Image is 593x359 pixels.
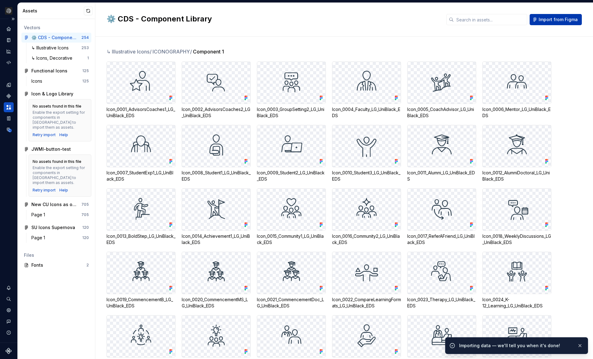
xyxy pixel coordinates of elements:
span: ICONOGRAPHY [153,48,192,55]
div: Page 1 [31,235,48,241]
a: New CU Icons as of 7/11 Supernova705 [21,200,91,209]
button: Retry import [33,132,56,137]
a: Code automation [4,58,14,67]
div: Icon_0014_Achievement1_LG_UniBlack_EDS [182,233,251,246]
span: ↳ Illustrative Icons [107,48,152,55]
div: Icon_0004_Faculty_LG_UniBlack_EDS [332,106,401,119]
a: Home [4,24,14,34]
a: Page 1120 [29,233,91,243]
div: JWMI-button-test [31,146,71,152]
span: / [150,48,152,55]
input: Search in assets... [454,14,527,25]
button: Notifications [4,283,14,293]
a: ⚙️ CDS - Component Library254 [21,33,91,43]
div: 254 [81,35,89,40]
a: Help [59,188,68,193]
div: Icon_0003_GroupSetting2_LG_UniBlack_EDS [257,106,326,119]
div: Icon & Logo Library [31,91,73,97]
div: Icon_0013_BoldStep_LG_UniBlack_EDS [107,233,176,246]
div: Icon_0017_ReferAFriend_LG_UniBlack_EDS [407,233,476,246]
button: Retry import [33,188,56,193]
button: Import from Figma [530,14,582,25]
a: Functional Icons125 [21,66,91,76]
div: 705 [81,212,89,217]
div: Icon_0015_Community1_LG_UniBlack_EDS [257,233,326,246]
a: Icon & Logo Library [21,89,91,99]
button: Search ⌘K [4,294,14,304]
div: Icon_0009_Student2_LG_UniBlack_EDS [257,170,326,182]
div: ↳ Icons, Decorative [31,55,75,61]
div: Icon_0022_CompareLearningFormats_LG_UniBlack_EDS [332,297,401,309]
button: Contact support [4,316,14,326]
div: Icon_0020_CommencementMS_LG_UniBlack_EDS [182,297,251,309]
div: Icons [31,78,45,84]
div: Icon_0011_Alumni_LG_UniBlack_EDS [407,170,476,182]
div: Enable the export setting for components in [GEOGRAPHIC_DATA] to import them as assets. [33,165,87,185]
div: No assets found in this file [33,104,81,109]
div: 1 [87,56,89,61]
div: Icon_0019_CommencementB_LG_UniBlack_EDS [107,297,176,309]
div: Icon_0012_AlumniDoctoral_LG_UniBlack_EDS [482,170,551,182]
div: Enable the export setting for components in [GEOGRAPHIC_DATA] to import them as assets. [33,110,87,130]
a: Settings [4,305,14,315]
div: Assets [23,8,84,14]
div: No assets found in this file [33,159,81,164]
div: 125 [82,68,89,73]
div: Functional Icons [31,68,67,74]
div: Vectors [24,25,89,31]
div: Icon_0007_StudentExp1_LG_UniBlack_EDS [107,170,176,182]
div: Page 1 [31,212,48,218]
div: Assets [4,102,14,112]
div: 705 [81,202,89,207]
div: Icon_0016_Community2_LG_UniBlack_EDS [332,233,401,246]
a: Fonts2 [21,260,91,270]
a: Components [4,91,14,101]
a: Page 1705 [29,210,91,220]
div: 120 [82,235,89,240]
a: Analytics [4,46,14,56]
div: Icon_0018_WeeklyDiscussions_LG_UniBlack_EDS [482,233,551,246]
button: Expand sidebar [9,15,17,23]
a: Data sources [4,125,14,135]
div: Icon_0008_Student1_LG_UniBlack_EDS [182,170,251,182]
div: Icon_0001_AdvisorsCoaches1_LG_UniBlack_EDS [107,106,176,119]
span: / [190,48,192,55]
div: Files [24,252,89,258]
div: Icon_0010_Student3_LG_UniBlack_EDS [332,170,401,182]
span: Component 1 [193,48,224,55]
a: Icons125 [29,76,91,86]
div: Fonts [31,262,86,268]
svg: Supernova Logo [6,348,12,354]
a: Storybook stories [4,113,14,123]
div: 125 [82,79,89,84]
div: 120 [82,225,89,230]
div: Icon_0021_CommencementDoc_LG_UniBlack_EDS [257,297,326,309]
a: ↳ Illustrative Icons253 [29,43,91,53]
a: Help [59,132,68,137]
a: Design tokens [4,80,14,90]
a: ↳ Icons, Decorative1 [29,53,91,63]
a: SU Icons Supernova120 [21,223,91,232]
div: Icon_0006_Mentor_LG_UniBlack_EDS [482,106,551,119]
div: Importing data — we'll tell you when it's done! [459,343,572,349]
div: 2 [86,263,89,268]
div: Icon_0002_AdvisorsCoaches2_LG_UniBlack_EDS [182,106,251,119]
a: Documentation [4,35,14,45]
div: ⚙️ CDS - Component Library [31,35,78,41]
div: ↳ Illustrative Icons [31,45,71,51]
div: SU Icons Supernova [31,224,75,231]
